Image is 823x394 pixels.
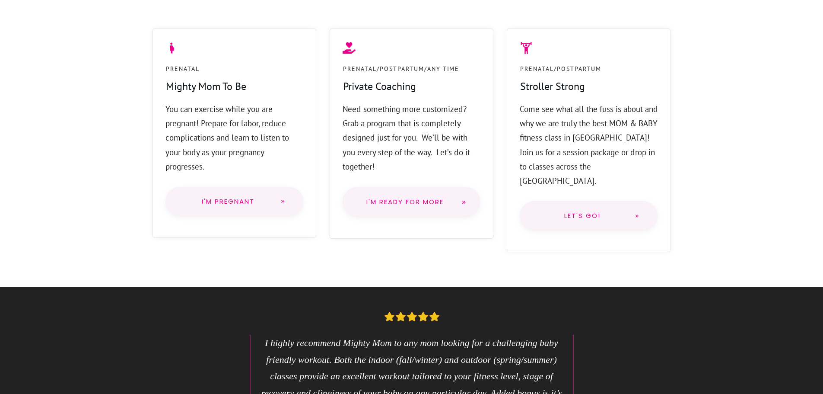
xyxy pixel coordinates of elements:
p: You can exercise while you are pregnant! Prepare for labor, reduce complications and learn to lis... [165,102,304,174]
span: Let's go! [537,212,628,219]
p: Prenatal/PostPartum/Any Time [343,64,459,74]
p: Prenatal/Postpartum [520,64,601,74]
p: Need something more customized? Grab a program that is completely designed just for you. We’ll be... [343,102,481,174]
a: Let's go! [520,201,658,231]
h4: Mighty Mom To Be [166,79,246,102]
span: I'm Ready for more [356,198,454,206]
a: I'm Ready for more [343,187,481,217]
h4: Private Coaching [343,79,416,102]
p: Come see what all the fuss is about and why we are truly the best MOM & BABY fitness class in [GE... [520,102,658,189]
a: I'm Pregnant [165,187,304,216]
h4: Stroller Strong [520,79,585,102]
p: Prenatal [166,64,200,74]
span: I'm Pregnant [183,198,274,205]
